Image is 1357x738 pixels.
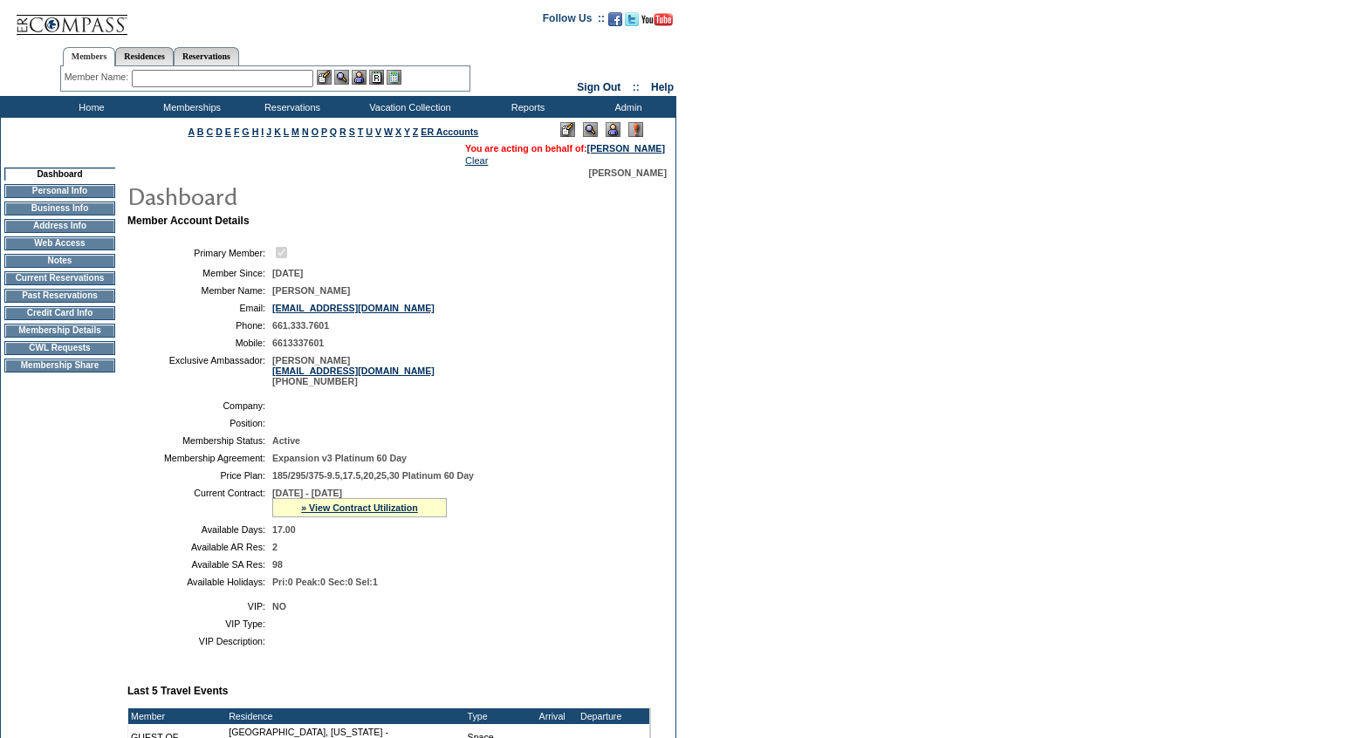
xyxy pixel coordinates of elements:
a: D [216,126,223,137]
td: VIP: [134,601,265,612]
td: Membership Agreement: [134,453,265,463]
td: CWL Requests [4,341,115,355]
td: Memberships [140,96,240,118]
td: Member Name: [134,285,265,296]
img: Impersonate [606,122,620,137]
a: V [375,126,381,137]
a: Help [651,81,674,93]
a: F [234,126,240,137]
td: Current Reservations [4,271,115,285]
img: Impersonate [352,70,367,85]
a: Members [63,47,116,66]
span: NO [272,601,286,612]
span: 17.00 [272,524,296,535]
span: 661.333.7601 [272,320,329,331]
td: Dashboard [4,167,115,181]
span: [PERSON_NAME] [PHONE_NUMBER] [272,355,435,386]
td: Membership Status: [134,435,265,446]
span: Expansion v3 Platinum 60 Day [272,453,407,463]
a: Q [330,126,337,137]
td: Type [465,708,528,724]
span: [DATE] [272,268,303,278]
a: Reservations [174,47,239,65]
td: Follow Us :: [543,10,605,31]
a: N [302,126,309,137]
td: Web Access [4,236,115,250]
a: Y [404,126,410,137]
td: Mobile: [134,338,265,348]
td: Member Since: [134,268,265,278]
b: Last 5 Travel Events [127,685,228,697]
img: View [334,70,349,85]
td: Personal Info [4,184,115,198]
a: H [252,126,259,137]
span: 185/295/375-9.5,17.5,20,25,30 Platinum 60 Day [272,470,474,481]
a: L [284,126,289,137]
a: C [206,126,213,137]
span: [PERSON_NAME] [272,285,350,296]
td: Position: [134,418,265,428]
td: Reports [476,96,576,118]
a: [EMAIL_ADDRESS][DOMAIN_NAME] [272,366,435,376]
a: Sign Out [577,81,620,93]
a: M [291,126,299,137]
td: Email: [134,303,265,313]
td: Available SA Res: [134,559,265,570]
td: Home [39,96,140,118]
td: Departure [577,708,626,724]
span: 6613337601 [272,338,324,348]
td: Price Plan: [134,470,265,481]
a: W [384,126,393,137]
td: Arrival [528,708,577,724]
img: Subscribe to our YouTube Channel [641,13,673,26]
a: J [266,126,271,137]
td: Business Info [4,202,115,215]
a: P [321,126,327,137]
td: VIP Description: [134,636,265,646]
td: Primary Member: [134,244,265,261]
a: A [188,126,195,137]
a: I [261,126,264,137]
a: E [225,126,231,137]
div: Member Name: [65,70,132,85]
a: S [349,126,355,137]
td: Notes [4,254,115,268]
a: K [274,126,281,137]
td: Phone: [134,320,265,331]
a: ER Accounts [421,126,478,137]
img: Follow us on Twitter [625,12,639,26]
td: VIP Type: [134,618,265,629]
img: Edit Mode [560,122,575,137]
a: R [339,126,346,137]
td: Address Info [4,219,115,233]
a: Follow us on Twitter [625,17,639,28]
img: b_calculator.gif [387,70,401,85]
td: Company: [134,400,265,411]
a: Residences [115,47,174,65]
a: Z [413,126,419,137]
a: G [242,126,249,137]
img: Log Concern/Member Elevation [628,122,643,137]
td: Admin [576,96,676,118]
td: Residence [226,708,464,724]
td: Reservations [240,96,340,118]
a: Subscribe to our YouTube Channel [641,17,673,28]
td: Current Contract: [134,488,265,517]
a: [EMAIL_ADDRESS][DOMAIN_NAME] [272,303,435,313]
td: Membership Share [4,359,115,372]
a: U [366,126,373,137]
span: Pri:0 Peak:0 Sec:0 Sel:1 [272,577,378,587]
img: pgTtlDashboard.gif [127,178,476,213]
td: Membership Details [4,324,115,338]
a: Clear [465,155,488,166]
span: You are acting on behalf of: [465,143,665,154]
td: Past Reservations [4,289,115,303]
td: Credit Card Info [4,306,115,320]
a: O [312,126,319,137]
span: :: [633,81,640,93]
td: Exclusive Ambassador: [134,355,265,386]
img: Become our fan on Facebook [608,12,622,26]
td: Vacation Collection [340,96,476,118]
img: Reservations [369,70,384,85]
span: [PERSON_NAME] [589,167,667,178]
